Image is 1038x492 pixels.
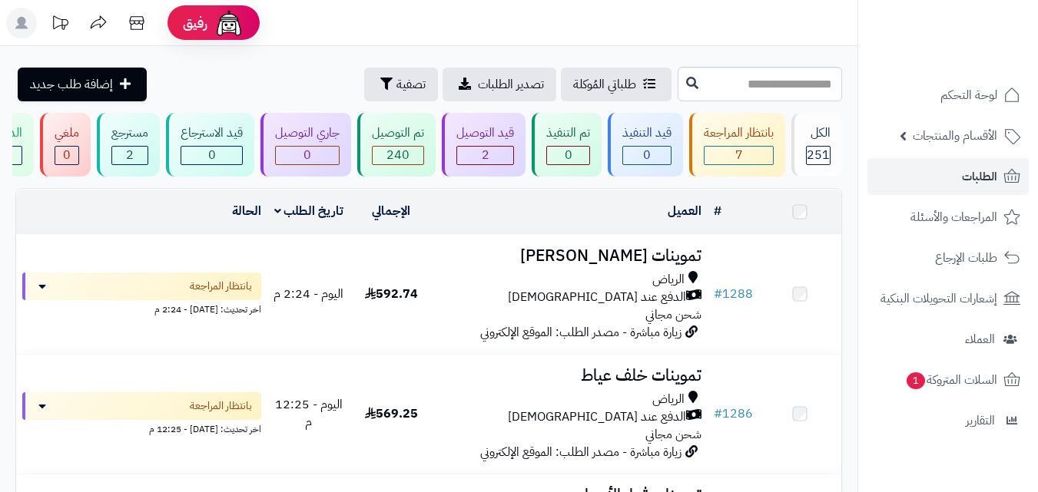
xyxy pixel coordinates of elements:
a: قيد التوصيل 2 [439,113,529,177]
a: السلات المتروكة1 [867,362,1029,398]
span: 569.25 [365,404,418,423]
div: 2 [457,147,513,164]
span: إضافة طلب جديد [30,75,113,94]
a: المراجعات والأسئلة [867,199,1029,236]
div: 240 [373,147,423,164]
div: ملغي [55,124,79,142]
a: بانتظار المراجعة 7 [686,113,788,177]
span: شحن مجاني [645,305,701,324]
span: الدفع عند [DEMOGRAPHIC_DATA] [508,289,686,306]
a: #1288 [714,285,753,303]
a: الحالة [232,202,261,220]
div: تم التوصيل [372,124,424,142]
span: اليوم - 12:25 م [275,395,343,431]
span: 2 [126,146,134,164]
a: قيد التنفيذ 0 [605,113,686,177]
span: 251 [807,146,830,164]
div: اخر تحديث: [DATE] - 2:24 م [22,300,261,316]
span: # [714,285,722,303]
span: طلباتي المُوكلة [573,75,636,94]
span: تصفية [396,75,426,94]
div: قيد التوصيل [456,124,514,142]
span: لوحة التحكم [940,84,997,106]
span: الرياض [652,271,685,289]
a: إضافة طلب جديد [18,68,147,101]
div: جاري التوصيل [275,124,340,142]
a: تصدير الطلبات [443,68,556,101]
span: بانتظار المراجعة [190,398,252,414]
span: 2 [482,146,489,164]
div: بانتظار المراجعة [704,124,774,142]
span: 0 [565,146,572,164]
div: 0 [547,147,589,164]
a: الطلبات [867,158,1029,195]
img: ai-face.png [214,8,244,38]
div: 0 [623,147,671,164]
span: طلبات الإرجاع [935,247,997,269]
span: الأقسام والمنتجات [913,125,997,147]
span: 0 [303,146,311,164]
button: تصفية [364,68,438,101]
div: الكل [806,124,831,142]
div: مسترجع [111,124,148,142]
a: تاريخ الطلب [274,202,344,220]
span: تصدير الطلبات [478,75,544,94]
a: تحديثات المنصة [41,8,79,42]
span: زيارة مباشرة - مصدر الطلب: الموقع الإلكتروني [480,443,681,461]
span: 0 [63,146,71,164]
a: #1286 [714,404,753,423]
div: تم التنفيذ [546,124,590,142]
span: 1 [907,372,925,389]
a: لوحة التحكم [867,77,1029,114]
a: مسترجع 2 [94,113,163,177]
h3: تموينات خلف عياط [439,367,701,385]
a: العملاء [867,321,1029,358]
a: # [714,202,721,220]
a: إشعارات التحويلات البنكية [867,280,1029,317]
div: 0 [55,147,78,164]
a: التقارير [867,402,1029,439]
div: 2 [112,147,148,164]
a: ملغي 0 [37,113,94,177]
a: طلبات الإرجاع [867,239,1029,276]
span: الطلبات [962,166,997,187]
span: التقارير [966,410,995,431]
span: 0 [643,146,651,164]
span: العملاء [965,329,995,350]
span: 0 [208,146,216,164]
a: طلباتي المُوكلة [561,68,672,101]
span: بانتظار المراجعة [190,279,252,294]
span: 7 [735,146,743,164]
a: تم التنفيذ 0 [529,113,605,177]
span: رفيق [183,14,207,32]
div: 0 [181,147,242,164]
div: 0 [276,147,339,164]
h3: تموينات [PERSON_NAME] [439,247,701,265]
a: تم التوصيل 240 [354,113,439,177]
div: قيد التنفيذ [622,124,672,142]
div: 7 [705,147,773,164]
span: إشعارات التحويلات البنكية [880,288,997,309]
span: شحن مجاني [645,425,701,444]
a: العميل [668,202,701,220]
span: الدفع عند [DEMOGRAPHIC_DATA] [508,408,686,426]
span: المراجعات والأسئلة [910,206,997,228]
span: السلات المتروكة [905,369,997,391]
a: الكل251 [788,113,845,177]
span: الرياض [652,391,685,408]
a: جاري التوصيل 0 [257,113,354,177]
span: اليوم - 2:24 م [274,285,343,303]
a: الإجمالي [372,202,410,220]
div: قيد الاسترجاع [181,124,243,142]
div: اخر تحديث: [DATE] - 12:25 م [22,420,261,436]
span: # [714,404,722,423]
span: زيارة مباشرة - مصدر الطلب: الموقع الإلكتروني [480,323,681,342]
a: قيد الاسترجاع 0 [163,113,257,177]
span: 240 [386,146,410,164]
span: 592.74 [365,285,418,303]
